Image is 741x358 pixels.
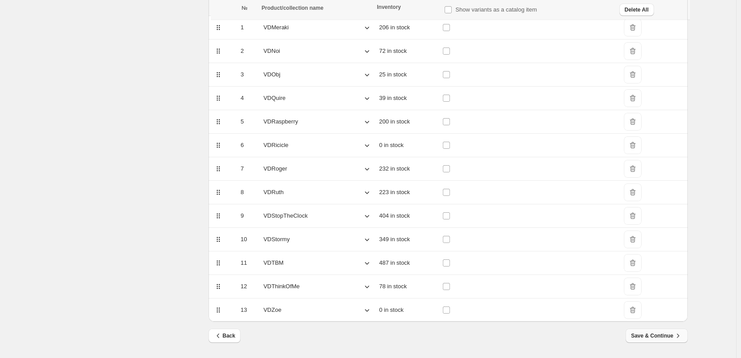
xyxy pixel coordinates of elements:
p: VDObj [264,70,280,79]
td: 232 in stock [376,157,440,181]
button: Save & Continue [626,329,687,343]
td: 0 in stock [376,298,440,322]
p: VDStormy [264,235,290,244]
td: 206 in stock [376,16,440,40]
span: 11 [240,259,247,266]
td: 404 in stock [376,204,440,228]
p: VDStopTheClock [264,211,308,220]
span: 3 [240,71,244,78]
span: 8 [240,189,244,195]
span: Product/collection name [262,5,323,11]
p: VDRicicle [264,141,288,150]
span: Delete All [625,6,649,13]
button: Back [209,329,241,343]
td: 39 in stock [376,87,440,110]
p: VDThinkOfMe [264,282,300,291]
td: 487 in stock [376,251,440,275]
td: 200 in stock [376,110,440,134]
span: Back [214,331,236,340]
span: 7 [240,165,244,172]
td: 25 in stock [376,63,440,87]
span: 9 [240,212,244,219]
p: VDRoger [264,164,287,173]
button: Delete All [619,4,654,16]
p: VDQuire [264,94,286,103]
span: 10 [240,236,247,243]
td: 72 in stock [376,40,440,63]
p: VDNoi [264,47,280,56]
td: 349 in stock [376,228,440,251]
span: Save & Continue [631,331,682,340]
p: VDMeraki [264,23,289,32]
p: VDTBM [264,259,284,267]
div: Inventory [377,4,439,11]
span: 5 [240,118,244,125]
td: 0 in stock [376,134,440,157]
span: 1 [240,24,244,31]
span: Show variants as a catalog item [456,6,537,13]
span: 2 [240,48,244,54]
span: № [242,5,248,11]
td: 78 in stock [376,275,440,298]
p: VDRaspberry [264,117,298,126]
p: VDRuth [264,188,284,197]
span: 6 [240,142,244,148]
span: 4 [240,95,244,101]
p: VDZoe [264,306,281,314]
span: 12 [240,283,247,290]
td: 223 in stock [376,181,440,204]
span: 13 [240,306,247,313]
